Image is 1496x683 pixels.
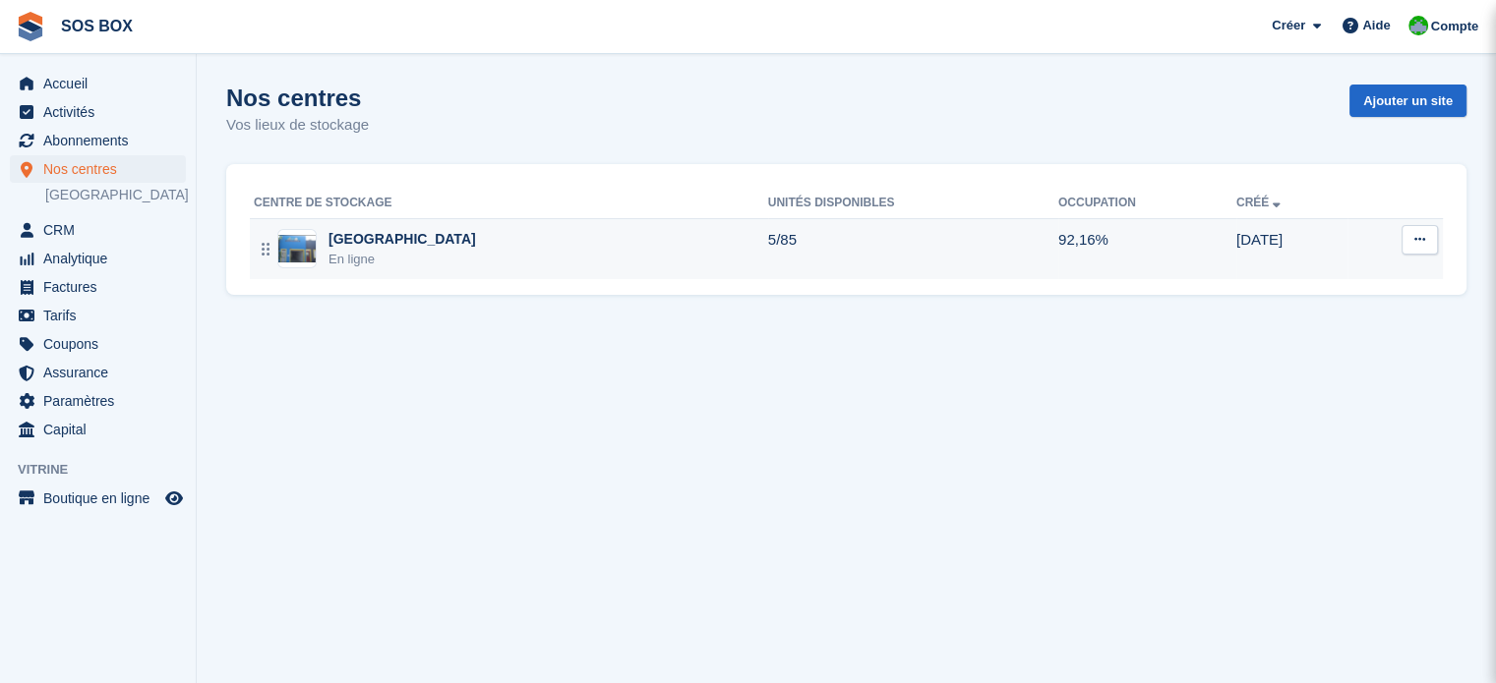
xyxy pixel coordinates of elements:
[43,387,161,415] span: Paramètres
[43,273,161,301] span: Factures
[250,188,768,219] th: Centre de stockage
[53,10,141,42] a: SOS BOX
[43,359,161,386] span: Assurance
[1362,16,1390,35] span: Aide
[10,273,186,301] a: menu
[10,127,186,154] a: menu
[1236,196,1285,209] a: Créé
[43,302,161,329] span: Tarifs
[1349,85,1466,117] a: Ajouter un site
[43,155,161,183] span: Nos centres
[10,245,186,272] a: menu
[329,229,476,250] div: [GEOGRAPHIC_DATA]
[43,484,161,512] span: Boutique en ligne
[10,302,186,329] a: menu
[18,460,196,480] span: Vitrine
[10,330,186,358] a: menu
[43,127,161,154] span: Abonnements
[1236,218,1347,279] td: [DATE]
[768,188,1058,219] th: Unités disponibles
[10,359,186,386] a: menu
[45,186,186,204] a: [GEOGRAPHIC_DATA]
[278,235,316,263] img: Image du site Angoulême
[768,218,1058,279] td: 5/85
[1272,16,1305,35] span: Créer
[16,12,45,41] img: stora-icon-8386f47178a22dfd0bd8f6a31ec36ba5ce8667c1dd55bd0f319d3a0aa187defe.svg
[43,70,161,97] span: Accueil
[1058,218,1236,279] td: 92,16%
[10,484,186,512] a: menu
[1408,16,1428,35] img: Fabrice
[10,70,186,97] a: menu
[1058,188,1236,219] th: Occupation
[10,387,186,415] a: menu
[43,245,161,272] span: Analytique
[43,330,161,358] span: Coupons
[10,155,186,183] a: menu
[329,250,476,269] div: En ligne
[226,85,369,111] h1: Nos centres
[10,416,186,443] a: menu
[43,416,161,443] span: Capital
[1431,17,1478,36] span: Compte
[43,216,161,244] span: CRM
[43,98,161,126] span: Activités
[162,486,186,510] a: Boutique d'aperçu
[10,98,186,126] a: menu
[226,114,369,137] p: Vos lieux de stockage
[10,216,186,244] a: menu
